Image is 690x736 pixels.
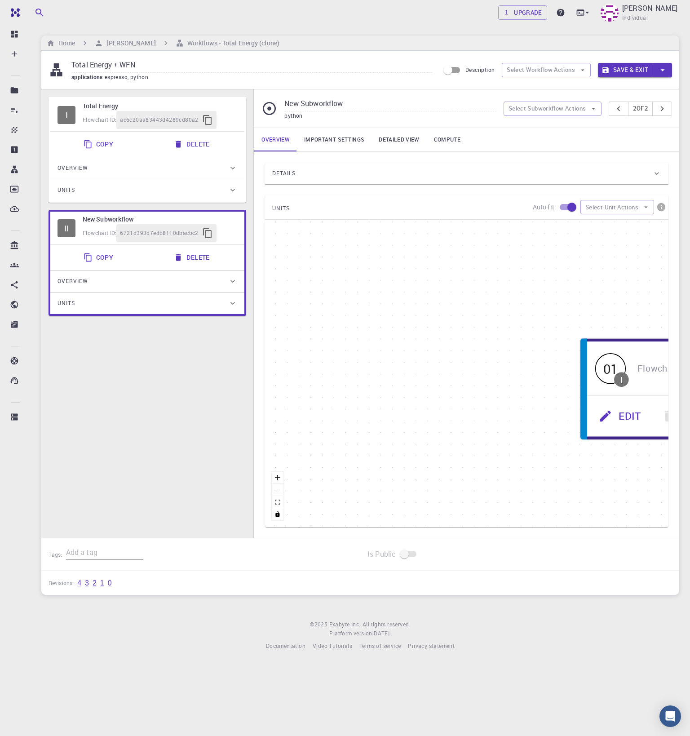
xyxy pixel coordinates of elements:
div: Details [265,163,668,184]
span: applications [71,73,105,80]
a: Upgrade [498,5,547,20]
span: Overview [57,161,88,175]
span: [DATE] . [372,630,391,637]
button: 2of2 [628,102,653,116]
a: 2 [93,579,97,587]
span: Idle [595,353,626,383]
button: zoom out [272,484,283,496]
span: Flowchart ID: [83,116,116,123]
div: Units [50,179,244,201]
span: Exabyte Inc. [329,621,361,628]
div: I [620,375,623,384]
div: Open Intercom Messenger [659,705,681,727]
span: Details [272,166,296,181]
p: [PERSON_NAME] [622,3,677,13]
h6: Revisions: [49,578,74,588]
a: 4 [77,579,81,587]
span: Platform version [329,629,372,638]
span: Idle [57,219,75,237]
a: Compute [427,128,468,151]
a: Important settings [297,128,372,151]
a: Exabyte Inc. [329,620,361,629]
button: zoom in [272,472,283,484]
span: UNITS [272,201,290,216]
button: fit view [272,496,283,508]
button: info [654,200,668,214]
button: Edit [589,401,653,430]
button: Delete [168,248,217,266]
h6: New Subworkflow [83,214,237,224]
button: Copy [78,248,121,266]
span: Is Public [367,549,396,559]
h6: Tags: [49,546,66,559]
a: [DATE]. [372,629,391,638]
span: Description [465,66,495,73]
button: Select Workflow Actions [502,63,591,77]
h6: [PERSON_NAME] [103,38,155,48]
button: Copy [78,135,121,153]
span: Terms of service [359,642,401,649]
span: All rights reserved. [363,620,411,629]
nav: breadcrumb [45,38,281,48]
div: II [57,219,75,237]
span: Privacy statement [408,642,455,649]
span: © 2025 [310,620,329,629]
h6: Total Energy [83,101,237,111]
button: Select Unit Actions [580,200,654,214]
a: 3 [85,579,89,587]
button: Select Subworkflow Actions [504,102,602,116]
div: Overview [50,157,244,179]
a: Privacy statement [408,642,455,651]
div: 01 [595,353,626,383]
span: Overview [57,274,88,288]
span: ac6c20aa83443d4289cd80a2 [120,115,199,124]
button: toggle interactivity [272,508,283,520]
span: python [284,112,302,119]
span: Units [57,183,75,197]
button: Delete [168,135,217,153]
span: Idle [57,106,75,124]
span: Video Tutorials [313,642,352,649]
span: Documentation [266,642,305,649]
span: 6721d393d7edb8110dbacbc2 [120,229,199,238]
div: pager [609,102,672,116]
img: Saikat Mukhopadhyay [601,4,619,22]
a: Detailed view [372,128,426,151]
a: 0 [108,579,112,587]
a: Video Tutorials [313,642,352,651]
button: Save & Exit [598,63,653,77]
a: 1 [100,579,104,587]
h6: Workflows - Total Energy (clone) [184,38,279,48]
span: espresso, python [105,73,152,80]
input: Add a tag [66,545,143,560]
div: Overview [50,270,244,292]
a: Terms of service [359,642,401,651]
a: Documentation [266,642,305,651]
span: Individual [622,13,648,22]
div: Units [50,293,244,314]
a: Overview [254,128,297,151]
span: Units [57,296,75,310]
img: logo [7,8,20,17]
p: Auto fit [533,203,554,212]
div: I [57,106,75,124]
h6: Home [55,38,75,48]
span: Flowchart ID: [83,229,116,236]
